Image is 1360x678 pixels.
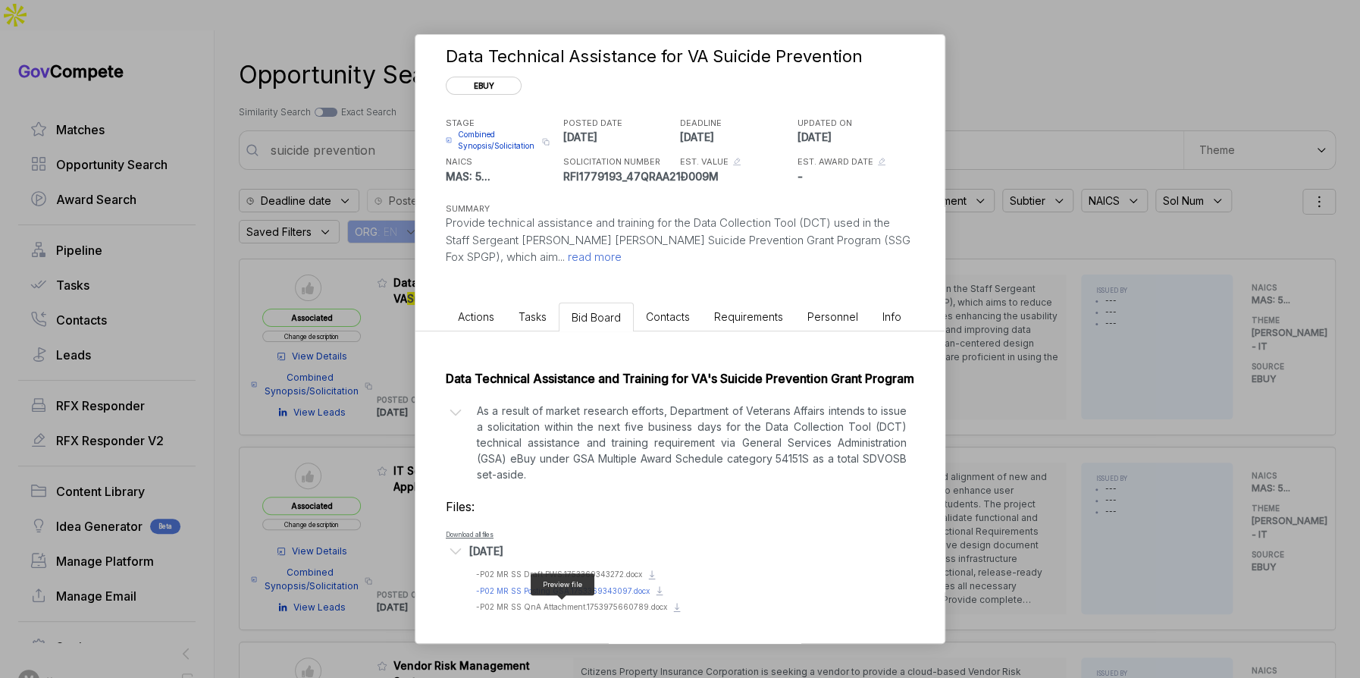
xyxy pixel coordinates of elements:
[882,310,901,323] span: Info
[446,531,494,538] a: Download all files
[446,371,914,386] a: Data Technical Assistance and Training for VA's Suicide Prevention Grant Program
[446,155,559,168] h5: NAICS
[680,129,794,145] p: [DATE]
[476,570,642,579] span: - P02 MR SS Draft PWS.1753369343272.docx
[807,310,858,323] span: Personnel
[565,250,622,264] span: read more
[572,311,621,324] span: Bid Board
[680,155,729,168] h5: EST. VALUE
[714,310,783,323] span: Requirements
[446,44,908,69] div: Data Technical Assistance for VA Suicide Prevention
[563,168,677,184] p: RFI1779193_47QRAA21D009M
[446,117,559,130] h5: STAGE
[446,129,537,152] a: Combined Synopsis/Solicitation
[798,168,911,184] p: -
[798,129,911,145] p: [DATE]
[458,310,494,323] span: Actions
[646,310,690,323] span: Contacts
[446,215,914,266] p: Provide technical assistance and training for the Data Collection Tool (DCT) used in the Staff Se...
[446,77,522,95] span: ebuy
[446,202,890,215] h5: SUMMARY
[446,498,914,516] h3: Files:
[563,155,677,168] h5: SOLICITATION NUMBER
[563,117,677,130] h5: POSTED DATE
[519,310,547,323] span: Tasks
[477,403,907,482] p: As a result of market research efforts, Department of Veterans Affairs intends to issue a solicit...
[476,602,667,611] span: - P02 MR SS QnA Attachment.1753975660789.docx
[446,170,490,183] span: MAS: 5 ...
[476,586,650,595] span: - P02 MR SS Posting GSA.1753369343097.docx
[469,543,503,559] div: [DATE]
[458,129,537,152] span: Combined Synopsis/Solicitation
[680,117,794,130] h5: DEADLINE
[680,168,794,184] p: -
[798,117,911,130] h5: UPDATED ON
[798,155,873,168] h5: EST. AWARD DATE
[563,129,677,145] p: [DATE]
